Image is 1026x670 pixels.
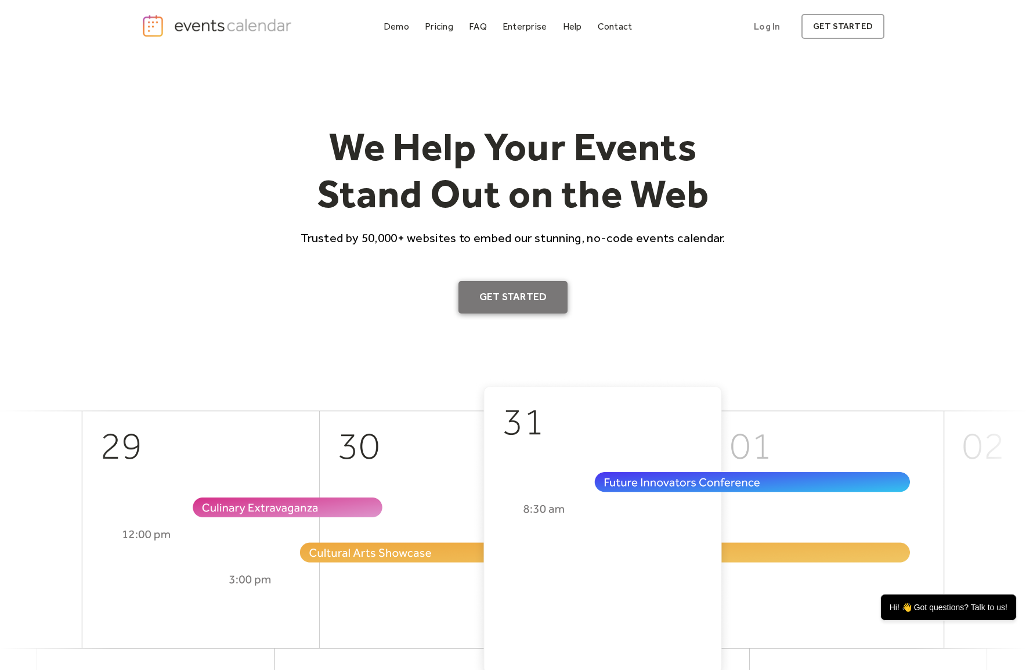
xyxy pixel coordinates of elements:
[384,23,409,30] div: Demo
[290,229,736,246] p: Trusted by 50,000+ websites to embed our stunning, no-code events calendar.
[290,123,736,218] h1: We Help Your Events Stand Out on the Web
[801,14,884,39] a: get started
[742,14,792,39] a: Log In
[498,19,551,34] a: Enterprise
[142,14,295,38] a: home
[458,281,568,314] a: Get Started
[558,19,587,34] a: Help
[469,23,487,30] div: FAQ
[598,23,633,30] div: Contact
[563,23,582,30] div: Help
[425,23,453,30] div: Pricing
[464,19,492,34] a: FAQ
[379,19,414,34] a: Demo
[420,19,458,34] a: Pricing
[503,23,547,30] div: Enterprise
[593,19,637,34] a: Contact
